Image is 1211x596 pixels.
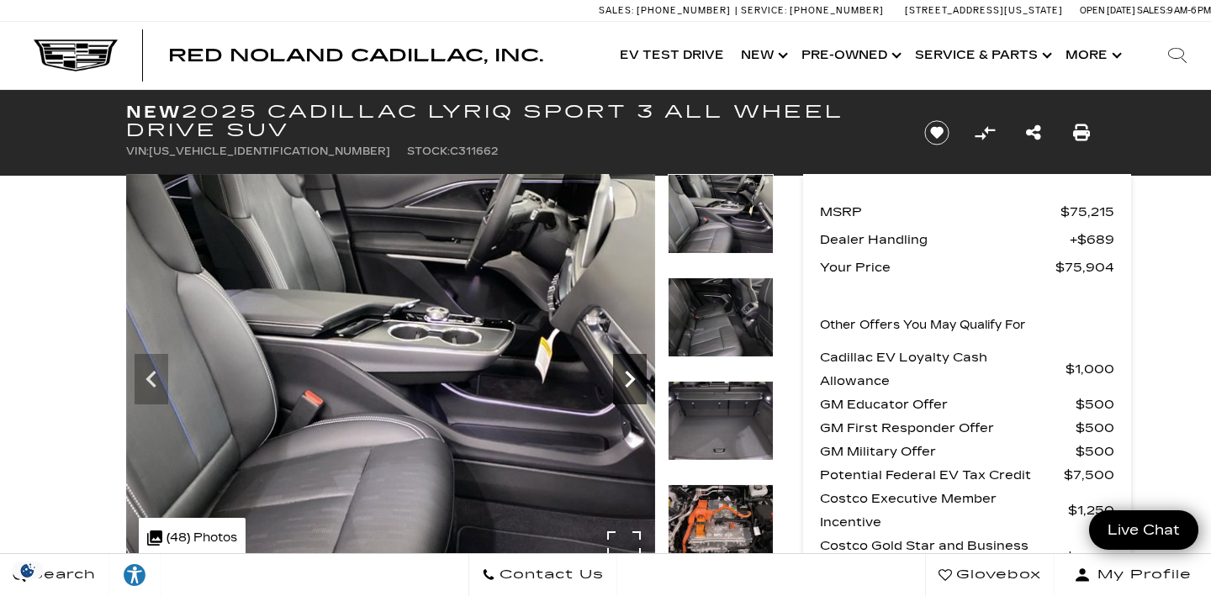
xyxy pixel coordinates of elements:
[905,5,1063,16] a: [STREET_ADDRESS][US_STATE]
[668,174,774,254] img: New 2025 Crystal White Tricoat Cadillac Sport 3 image 28
[168,45,543,66] span: Red Noland Cadillac, Inc.
[126,174,655,571] img: New 2025 Crystal White Tricoat Cadillac Sport 3 image 28
[668,484,774,564] img: New 2025 Crystal White Tricoat Cadillac Sport 3 image 31
[613,354,647,404] div: Next
[732,22,793,89] a: New
[820,487,1068,534] span: Costco Executive Member Incentive
[495,563,604,587] span: Contact Us
[1057,22,1127,89] button: More
[1080,5,1135,16] span: Open [DATE]
[8,562,47,579] section: Click to Open Cookie Consent Modal
[820,440,1076,463] span: GM Military Offer
[668,277,774,357] img: New 2025 Crystal White Tricoat Cadillac Sport 3 image 29
[139,518,246,558] div: (48) Photos
[34,40,118,71] img: Cadillac Dark Logo with Cadillac White Text
[820,256,1055,279] span: Your Price
[1137,5,1167,16] span: Sales:
[820,416,1076,440] span: GM First Responder Offer
[820,393,1076,416] span: GM Educator Offer
[1060,200,1114,224] span: $75,215
[820,487,1114,534] a: Costco Executive Member Incentive $1,250
[741,5,787,16] span: Service:
[1064,463,1114,487] span: $7,500
[820,534,1066,581] span: Costco Gold Star and Business Member Incentive
[918,119,955,146] button: Save vehicle
[168,47,543,64] a: Red Noland Cadillac, Inc.
[1076,393,1114,416] span: $500
[26,563,96,587] span: Search
[820,228,1114,251] a: Dealer Handling $689
[820,228,1070,251] span: Dealer Handling
[735,6,888,15] a: Service: [PHONE_NUMBER]
[820,200,1114,224] a: MSRP $75,215
[1076,440,1114,463] span: $500
[925,554,1055,596] a: Glovebox
[599,5,634,16] span: Sales:
[1055,554,1211,596] button: Open user profile menu
[820,256,1114,279] a: Your Price $75,904
[790,5,884,16] span: [PHONE_NUMBER]
[1068,498,1114,522] span: $1,250
[126,102,182,122] strong: New
[126,145,149,157] span: VIN:
[1070,228,1114,251] span: $689
[1076,416,1114,440] span: $500
[1167,5,1211,16] span: 9 AM-6 PM
[637,5,731,16] span: [PHONE_NUMBER]
[1144,22,1211,89] div: Search
[820,200,1060,224] span: MSRP
[1073,121,1090,145] a: Print this New 2025 Cadillac LYRIQ Sport 3 All Wheel Drive SUV
[1066,357,1114,381] span: $1,000
[820,314,1026,337] p: Other Offers You May Qualify For
[1066,546,1114,569] span: $1,000
[468,554,617,596] a: Contact Us
[820,463,1064,487] span: Potential Federal EV Tax Credit
[820,393,1114,416] a: GM Educator Offer $500
[1099,520,1188,540] span: Live Chat
[820,345,1066,393] span: Cadillac EV Loyalty Cash Allowance
[820,463,1114,487] a: Potential Federal EV Tax Credit $7,500
[1055,256,1114,279] span: $75,904
[820,440,1114,463] a: GM Military Offer $500
[450,145,498,157] span: C311662
[820,534,1114,581] a: Costco Gold Star and Business Member Incentive $1,000
[907,22,1057,89] a: Service & Parts
[8,562,47,579] img: Opt-Out Icon
[1089,510,1198,550] a: Live Chat
[109,554,161,596] a: Explore your accessibility options
[126,103,896,140] h1: 2025 Cadillac LYRIQ Sport 3 All Wheel Drive SUV
[599,6,735,15] a: Sales: [PHONE_NUMBER]
[1091,563,1192,587] span: My Profile
[611,22,732,89] a: EV Test Drive
[149,145,390,157] span: [US_VEHICLE_IDENTIFICATION_NUMBER]
[109,562,160,588] div: Explore your accessibility options
[668,381,774,461] img: New 2025 Crystal White Tricoat Cadillac Sport 3 image 30
[820,416,1114,440] a: GM First Responder Offer $500
[135,354,168,404] div: Previous
[820,345,1114,393] a: Cadillac EV Loyalty Cash Allowance $1,000
[952,563,1041,587] span: Glovebox
[793,22,907,89] a: Pre-Owned
[407,145,450,157] span: Stock:
[972,120,997,145] button: Compare vehicle
[1026,121,1041,145] a: Share this New 2025 Cadillac LYRIQ Sport 3 All Wheel Drive SUV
